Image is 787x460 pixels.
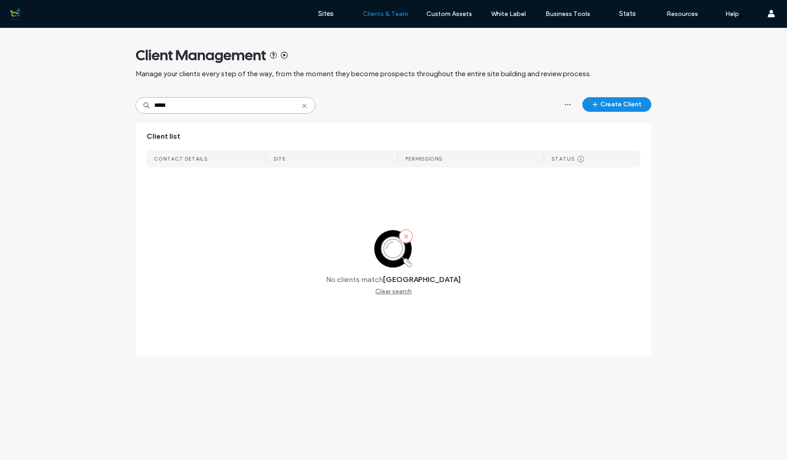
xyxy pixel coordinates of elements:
label: Help [726,10,740,18]
div: CONTACT DETAILS [154,156,208,162]
label: Business Tools [546,10,591,18]
label: Resources [666,10,698,18]
button: Create Client [582,97,651,112]
label: Sites [319,10,334,18]
span: Client Management [136,46,266,64]
span: Help [21,6,40,15]
label: Custom Assets [427,10,472,18]
label: Stats [619,10,636,18]
span: Client list [147,131,180,141]
label: No clients match [326,275,383,284]
div: PERMISSIONS [405,156,442,162]
span: Manage your clients every step of the way, from the moment they become prospects throughout the e... [136,69,591,79]
div: Clear search [375,287,412,295]
div: SITE [273,156,286,162]
label: [GEOGRAPHIC_DATA] [383,275,461,284]
label: White Label [492,10,526,18]
div: STATUS [551,156,575,162]
label: Clients & Team [363,10,408,18]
